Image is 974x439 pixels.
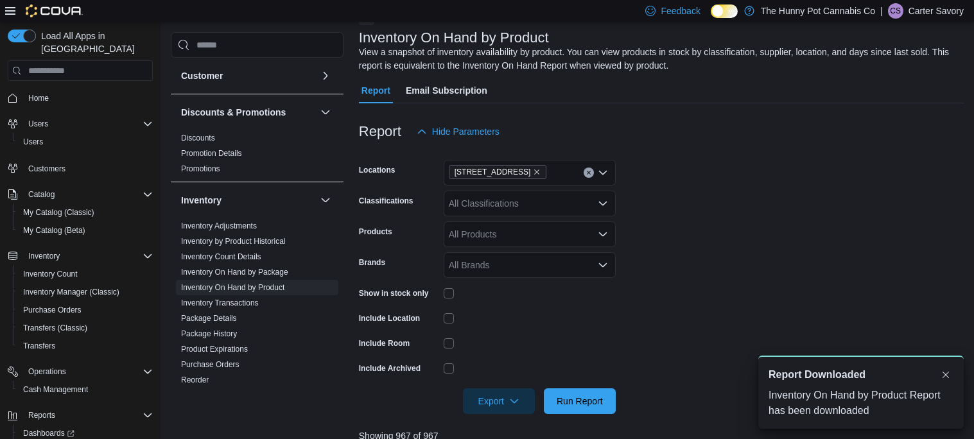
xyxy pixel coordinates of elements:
label: Products [359,227,392,237]
p: The Hunny Pot Cannabis Co [761,3,875,19]
span: Run Report [557,395,603,408]
button: Hide Parameters [412,119,505,144]
span: Users [23,137,43,147]
span: Inventory Transactions [181,298,259,308]
span: Report [361,78,390,103]
a: Inventory Adjustments [181,221,257,230]
button: Inventory [23,248,65,264]
p: | [880,3,883,19]
span: Transfers (Classic) [18,320,153,336]
span: Inventory by Product Historical [181,236,286,246]
a: Home [23,90,54,106]
a: Promotion Details [181,149,242,158]
span: 4936 Yonge St [449,165,547,179]
span: Purchase Orders [181,359,239,370]
button: Export [463,388,535,414]
span: Reports [28,410,55,420]
span: Customers [23,160,153,176]
a: Purchase Orders [18,302,87,318]
button: Users [13,133,158,151]
span: Promotions [181,164,220,174]
h3: Discounts & Promotions [181,106,286,119]
button: Remove 4936 Yonge St from selection in this group [533,168,541,176]
button: Discounts & Promotions [181,106,315,119]
span: Hide Parameters [432,125,500,138]
label: Classifications [359,196,413,206]
p: Carter Savory [909,3,964,19]
label: Locations [359,165,396,175]
button: Reports [23,408,60,423]
button: Reports [3,406,158,424]
span: Inventory On Hand by Package [181,267,288,277]
a: Package History [181,329,237,338]
span: Package History [181,329,237,339]
span: Reports [23,408,153,423]
span: Dashboards [23,428,74,438]
div: View a snapshot of inventory availability by product. You can view products in stock by classific... [359,46,957,73]
button: Customers [3,159,158,177]
label: Include Archived [359,363,421,374]
span: Users [28,119,48,129]
button: Transfers (Classic) [13,319,158,337]
span: Users [18,134,153,150]
button: Users [23,116,53,132]
span: Package Details [181,313,237,323]
span: Discounts [181,133,215,143]
span: Transfers [18,338,153,354]
a: Package Details [181,314,237,323]
label: Brands [359,257,385,268]
div: Discounts & Promotions [171,130,344,182]
button: Cash Management [13,381,158,399]
span: Users [23,116,153,132]
span: Operations [23,364,153,379]
span: Inventory Count Details [181,252,261,262]
span: Transfers [23,341,55,351]
button: Purchase Orders [13,301,158,319]
span: Cash Management [23,384,88,395]
input: Dark Mode [711,4,738,18]
span: [STREET_ADDRESS] [455,166,531,178]
button: Open list of options [598,198,608,209]
a: My Catalog (Classic) [18,205,100,220]
button: Operations [3,363,158,381]
span: Inventory Manager (Classic) [18,284,153,300]
button: Discounts & Promotions [318,105,333,120]
a: Product Expirations [181,345,248,354]
span: Home [23,90,153,106]
a: Inventory On Hand by Package [181,268,288,277]
span: Catalog [23,187,153,202]
a: Cash Management [18,382,93,397]
button: Inventory [3,247,158,265]
span: Transfers (Classic) [23,323,87,333]
span: Inventory Count [23,269,78,279]
a: My Catalog (Beta) [18,223,91,238]
img: Cova [26,4,83,17]
button: Clear input [584,168,594,178]
button: Customer [181,69,315,82]
button: My Catalog (Classic) [13,203,158,221]
span: Inventory [23,248,153,264]
button: Inventory Manager (Classic) [13,283,158,301]
h3: Inventory [181,194,222,207]
a: Transfers (Classic) [18,320,92,336]
a: Inventory On Hand by Product [181,283,284,292]
button: Dismiss toast [938,367,953,383]
span: Feedback [661,4,700,17]
button: Catalog [23,187,60,202]
button: Home [3,89,158,107]
button: Transfers [13,337,158,355]
span: Catalog [28,189,55,200]
button: Users [3,115,158,133]
label: Show in stock only [359,288,429,298]
span: Report Downloaded [769,367,865,383]
div: Carter Savory [888,3,903,19]
span: Inventory Count [18,266,153,282]
span: Customers [28,164,65,174]
span: My Catalog (Beta) [18,223,153,238]
button: Run Report [544,388,616,414]
button: Open list of options [598,260,608,270]
span: My Catalog (Classic) [23,207,94,218]
label: Include Location [359,313,420,323]
span: Product Expirations [181,344,248,354]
